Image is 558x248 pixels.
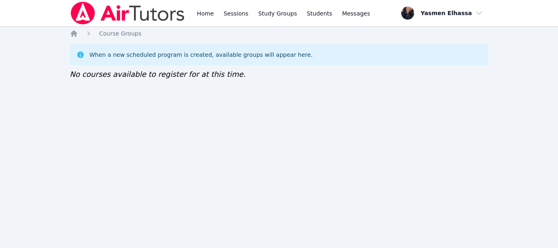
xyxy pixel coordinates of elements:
nav: Breadcrumb [70,29,489,38]
img: Air Tutors [70,2,185,25]
span: Course Groups [99,30,141,37]
a: Course Groups [99,29,141,38]
div: When a new scheduled program is created, available groups will appear here. [89,51,313,59]
span: No courses available to register for at this time. [70,70,246,78]
span: Messages [342,9,370,18]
